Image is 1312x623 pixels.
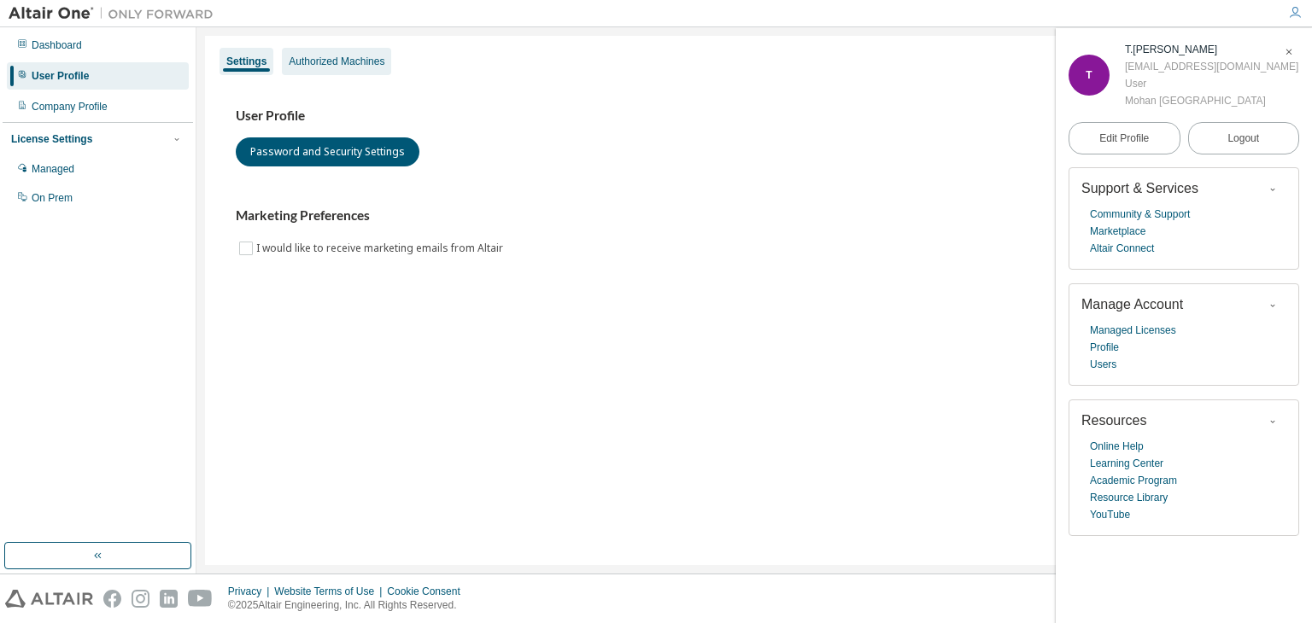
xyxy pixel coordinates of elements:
div: [EMAIL_ADDRESS][DOMAIN_NAME] [1125,58,1298,75]
div: Company Profile [32,100,108,114]
span: Resources [1081,413,1146,428]
a: Profile [1090,339,1119,356]
button: Logout [1188,122,1300,154]
div: Cookie Consent [387,585,470,598]
a: YouTube [1090,506,1130,523]
div: Settings [226,55,266,68]
a: Community & Support [1090,206,1190,223]
a: Marketplace [1090,223,1145,240]
button: Password and Security Settings [236,137,419,166]
a: Users [1090,356,1116,373]
a: Managed Licenses [1090,322,1176,339]
img: facebook.svg [103,590,121,608]
label: I would like to receive marketing emails from Altair [256,238,507,259]
div: Managed [32,162,74,176]
a: Edit Profile [1069,122,1180,154]
a: Academic Program [1090,472,1177,489]
span: T [1086,69,1092,81]
div: On Prem [32,191,73,205]
div: T.Krishna Kiran [1125,41,1298,58]
img: Altair One [9,5,222,22]
img: youtube.svg [188,590,213,608]
img: instagram.svg [132,590,149,608]
div: User Profile [32,69,89,83]
a: Altair Connect [1090,240,1154,257]
div: Privacy [228,585,274,598]
div: License Settings [11,132,92,146]
a: Online Help [1090,438,1144,455]
a: Resource Library [1090,489,1168,506]
span: Manage Account [1081,297,1183,311]
div: Website Terms of Use [274,585,387,598]
img: linkedin.svg [160,590,178,608]
h3: Marketing Preferences [236,207,1273,224]
a: Learning Center [1090,455,1163,472]
div: User [1125,75,1298,92]
span: Support & Services [1081,181,1198,195]
p: © 2025 Altair Engineering, Inc. All Rights Reserved. [228,598,471,613]
span: Logout [1227,130,1259,147]
div: Dashboard [32,38,82,52]
div: Mohan [GEOGRAPHIC_DATA] [1125,92,1298,109]
span: Edit Profile [1099,131,1149,145]
div: Authorized Machines [289,55,384,68]
h3: User Profile [236,108,1273,125]
img: altair_logo.svg [5,590,93,608]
